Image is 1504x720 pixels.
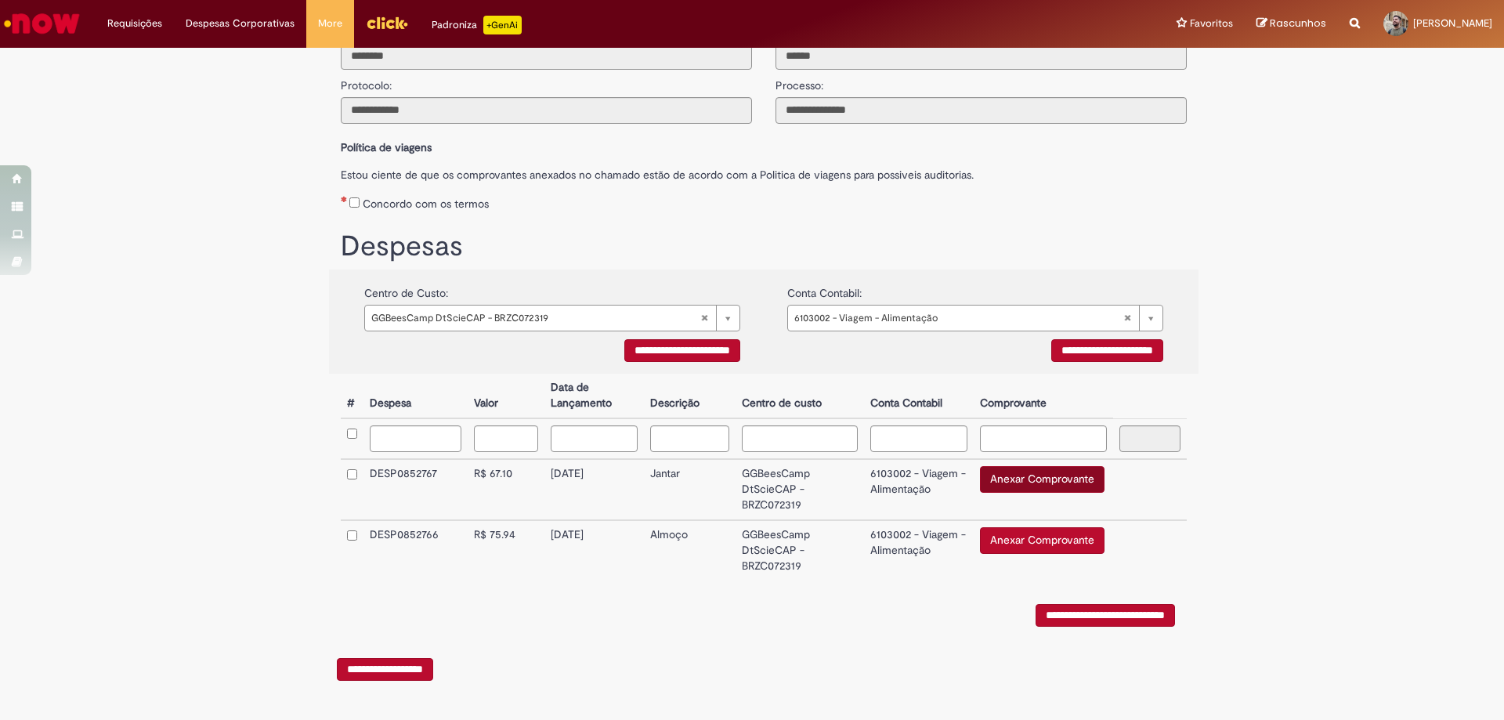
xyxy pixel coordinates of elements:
span: 6103002 - Viagem - Alimentação [794,306,1123,331]
td: Anexar Comprovante [974,459,1113,520]
label: Estou ciente de que os comprovantes anexados no chamado estão de acordo com a Politica de viagens... [341,159,1187,183]
div: Padroniza [432,16,522,34]
td: [DATE] [544,520,644,581]
img: ServiceNow [2,8,82,39]
td: DESP0852767 [363,459,468,520]
td: DESP0852766 [363,520,468,581]
button: Anexar Comprovante [980,527,1104,554]
a: Rascunhos [1256,16,1326,31]
label: Concordo com os termos [363,196,489,212]
label: Conta Contabil: [787,277,862,301]
h1: Despesas [341,231,1187,262]
b: Política de viagens [341,140,432,154]
span: Rascunhos [1270,16,1326,31]
td: GGBeesCamp DtScieCAP - BRZC072319 [736,459,864,520]
span: GGBeesCamp DtScieCAP - BRZC072319 [371,306,700,331]
th: Descrição [644,374,736,418]
p: +GenAi [483,16,522,34]
th: # [341,374,363,418]
abbr: Limpar campo {0} [692,306,716,331]
td: Almoço [644,520,736,581]
td: R$ 67.10 [468,459,544,520]
td: [DATE] [544,459,644,520]
td: Jantar [644,459,736,520]
th: Data de Lançamento [544,374,644,418]
span: Requisições [107,16,162,31]
label: Processo: [775,70,823,93]
th: Valor [468,374,544,418]
td: Anexar Comprovante [974,520,1113,581]
label: Protocolo: [341,70,392,93]
a: 6103002 - Viagem - AlimentaçãoLimpar campo {0} [787,305,1163,331]
td: 6103002 - Viagem - Alimentação [864,520,974,581]
th: Despesa [363,374,468,418]
span: More [318,16,342,31]
abbr: Limpar campo {0} [1115,306,1139,331]
span: Despesas Corporativas [186,16,295,31]
span: [PERSON_NAME] [1413,16,1492,30]
td: GGBeesCamp DtScieCAP - BRZC072319 [736,520,864,581]
a: GGBeesCamp DtScieCAP - BRZC072319Limpar campo {0} [364,305,740,331]
span: Favoritos [1190,16,1233,31]
th: Conta Contabil [864,374,974,418]
td: R$ 75.94 [468,520,544,581]
img: click_logo_yellow_360x200.png [366,11,408,34]
th: Centro de custo [736,374,864,418]
td: 6103002 - Viagem - Alimentação [864,459,974,520]
th: Comprovante [974,374,1113,418]
label: Centro de Custo: [364,277,448,301]
button: Anexar Comprovante [980,466,1104,493]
